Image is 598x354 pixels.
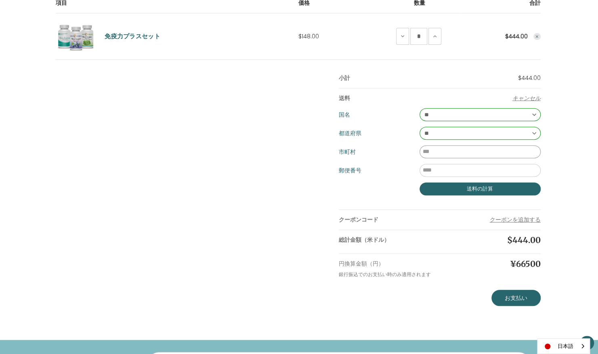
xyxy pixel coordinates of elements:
span: ¥66500 [510,259,541,269]
label: 市町村 [339,145,356,158]
span: $148.00 [298,32,319,40]
strong: $444.00 [505,32,528,40]
label: 国名 [339,108,350,121]
button: Add Info [512,94,541,103]
strong: 送料 [339,94,350,102]
input: Immune Plus Set [410,28,427,45]
span: $444.00 [518,74,541,82]
strong: 総計金額（米ドル） [339,236,390,244]
label: 郵便番号 [339,164,361,177]
small: 銀行振込でのお支払い時のみ適用されます [339,271,431,278]
strong: 小計 [339,74,350,82]
button: 送料の計算 [420,182,541,195]
a: お支払い [491,290,541,306]
span: $444.00 [507,235,541,245]
span: キャンセル [512,94,541,102]
a: 免疫力プラスセット [105,32,160,41]
label: 都道府県 [339,127,361,140]
button: クーポンを追加する [490,216,541,224]
a: 日本語 [537,339,590,354]
div: Language [537,338,590,354]
aside: Language selected: 日本語 [537,338,590,354]
button: Remove Immune Plus Set from cart [533,33,541,40]
p: 円換算金額（円） [339,260,440,268]
strong: クーポンコード [339,216,378,224]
